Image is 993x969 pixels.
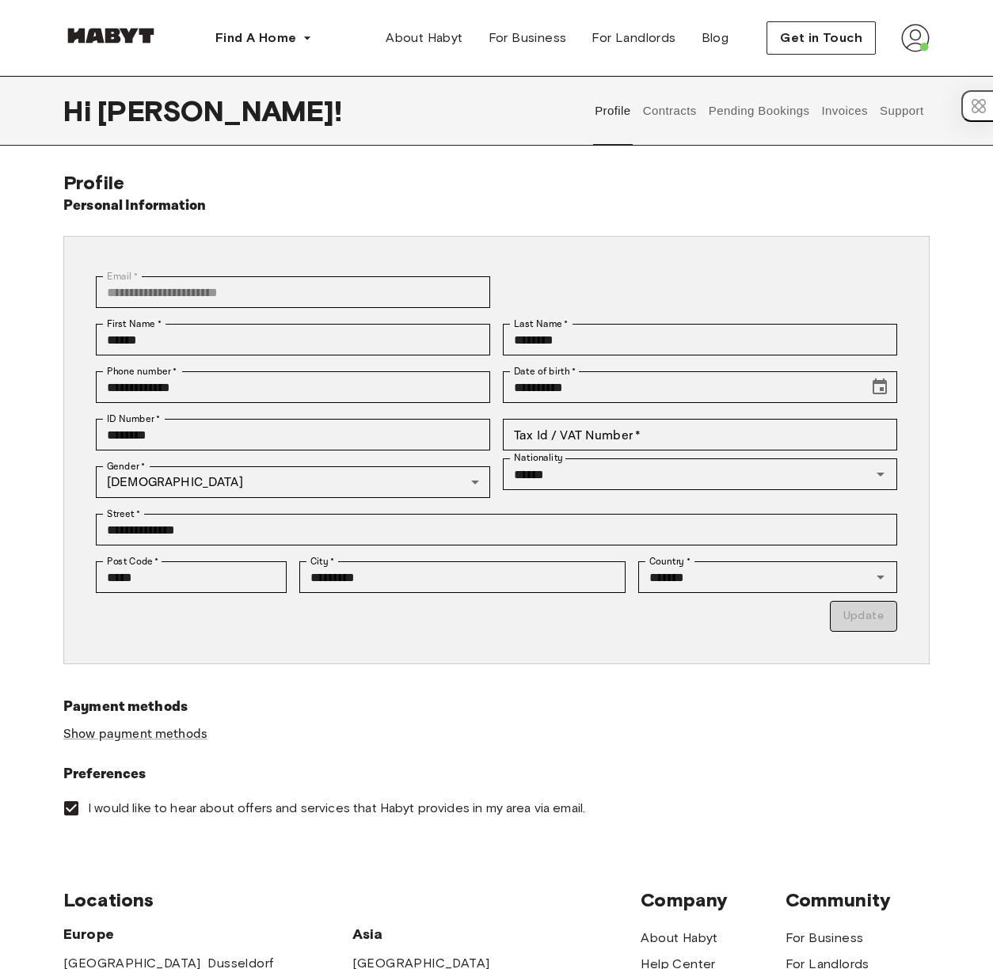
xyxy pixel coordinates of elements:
[489,28,567,47] span: For Business
[63,925,352,944] span: Europe
[593,76,633,146] button: Profile
[352,925,496,944] span: Asia
[88,800,585,817] span: I would like to hear about offers and services that Habyt provides in my area via email.
[107,269,138,283] label: Email
[514,317,569,331] label: Last Name
[689,22,742,54] a: Blog
[107,554,159,568] label: Post Code
[107,317,162,331] label: First Name
[63,94,97,127] span: Hi
[767,21,876,55] button: Get in Touch
[63,763,930,785] h6: Preferences
[641,929,717,948] a: About Habyt
[107,364,177,378] label: Phone number
[641,76,698,146] button: Contracts
[63,195,207,217] h6: Personal Information
[820,76,869,146] button: Invoices
[514,364,576,378] label: Date of birth
[901,24,930,52] img: avatar
[310,554,335,568] label: City
[706,76,812,146] button: Pending Bookings
[107,459,145,473] label: Gender
[63,726,207,743] a: Show payment methods
[96,276,490,308] div: You can't change your email address at the moment. Please reach out to customer support in case y...
[514,451,563,465] label: Nationality
[592,28,675,47] span: For Landlords
[786,888,930,912] span: Community
[63,888,641,912] span: Locations
[107,412,160,426] label: ID Number
[215,28,296,47] span: Find A Home
[107,507,140,521] label: Street
[97,94,342,127] span: [PERSON_NAME] !
[63,28,158,44] img: Habyt
[63,696,930,718] h6: Payment methods
[869,463,892,485] button: Open
[780,28,862,47] span: Get in Touch
[63,171,124,194] span: Profile
[869,566,892,588] button: Open
[476,22,580,54] a: For Business
[649,554,691,568] label: Country
[589,76,930,146] div: user profile tabs
[386,28,462,47] span: About Habyt
[373,22,475,54] a: About Habyt
[786,929,864,948] a: For Business
[203,22,325,54] button: Find A Home
[877,76,926,146] button: Support
[96,466,490,498] div: [DEMOGRAPHIC_DATA]
[864,371,896,403] button: Choose date, selected date is Nov 3, 1997
[702,28,729,47] span: Blog
[579,22,688,54] a: For Landlords
[641,888,785,912] span: Company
